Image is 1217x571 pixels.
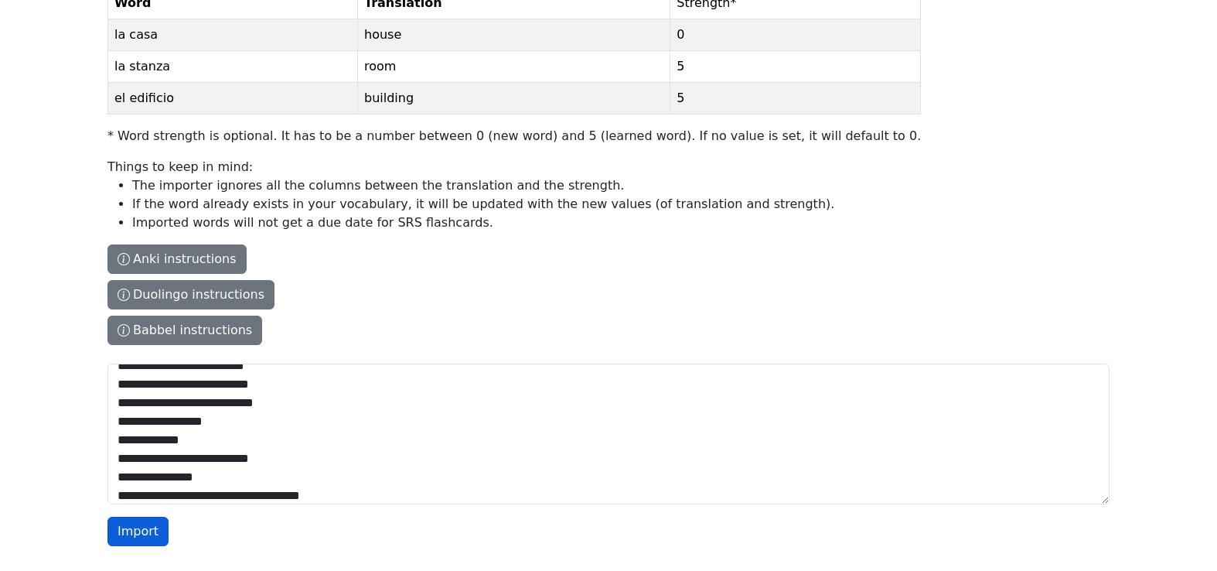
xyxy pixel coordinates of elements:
td: 0 [670,19,921,51]
td: la stanza [108,51,358,83]
td: el edificio [108,83,358,115]
p: Things to keep in mind: [107,158,921,232]
li: If the word already exists in your vocabulary, it will be updated with the new values (of transla... [132,195,921,214]
li: The importer ignores all the columns between the translation and the strength. [132,176,921,195]
td: building [358,83,670,115]
td: room [358,51,670,83]
td: 5 [670,83,921,115]
button: Sample spreadsheetWordTranslationStrength*la casahouse0la stanzaroom5el edificiobuilding5* Word s... [107,280,274,309]
td: 5 [670,51,921,83]
button: Sample spreadsheetWordTranslationStrength*la casahouse0la stanzaroom5el edificiobuilding5* Word s... [107,316,262,345]
button: Sample spreadsheetWordTranslationStrength*la casahouse0la stanzaroom5el edificiobuilding5* Word s... [107,244,247,274]
li: Imported words will not get a due date for SRS flashcards. [132,214,921,232]
td: house [358,19,670,51]
button: Import [107,517,169,546]
p: * Word strength is optional. It has to be a number between 0 (new word) and 5 (learned word). If ... [107,127,921,145]
td: la casa [108,19,358,51]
